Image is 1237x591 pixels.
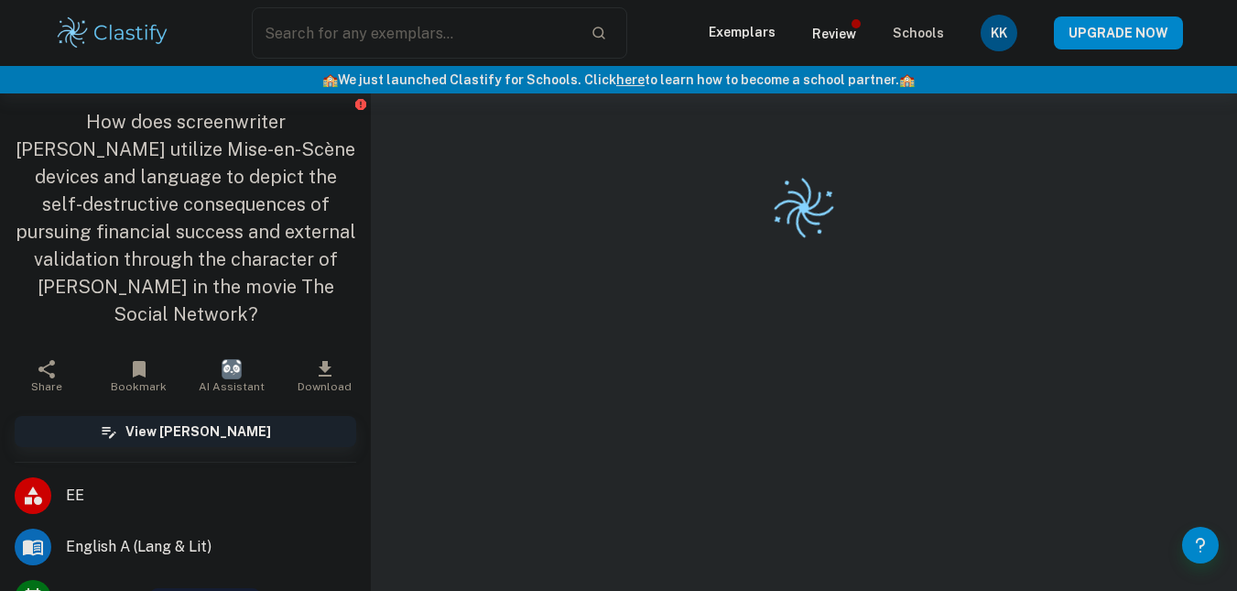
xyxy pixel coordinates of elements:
[92,350,185,401] button: Bookmark
[988,23,1009,43] h6: KK
[1054,16,1183,49] button: UPGRADE NOW
[709,22,776,42] p: Exemplars
[893,26,944,40] a: Schools
[66,536,356,558] span: English A (Lang & Lit)
[15,416,356,447] button: View [PERSON_NAME]
[353,97,367,111] button: Report issue
[15,108,356,328] h1: How does screenwriter [PERSON_NAME] utilize Mise-en-Scène devices and language to depict the self...
[186,350,278,401] button: AI Assistant
[298,380,352,393] span: Download
[252,7,577,59] input: Search for any exemplars...
[4,70,1233,90] h6: We just launched Clastify for Schools. Click to learn how to become a school partner.
[111,380,167,393] span: Bookmark
[55,15,171,51] img: Clastify logo
[278,350,371,401] button: Download
[199,380,265,393] span: AI Assistant
[1182,527,1219,564] button: Help and Feedback
[322,72,338,87] span: 🏫
[31,380,62,393] span: Share
[765,169,843,246] img: Clastify logo
[616,72,645,87] a: here
[899,72,915,87] span: 🏫
[222,359,242,379] img: AI Assistant
[812,24,856,44] p: Review
[125,421,271,442] h6: View [PERSON_NAME]
[66,485,356,507] span: EE
[981,15,1017,51] button: KK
